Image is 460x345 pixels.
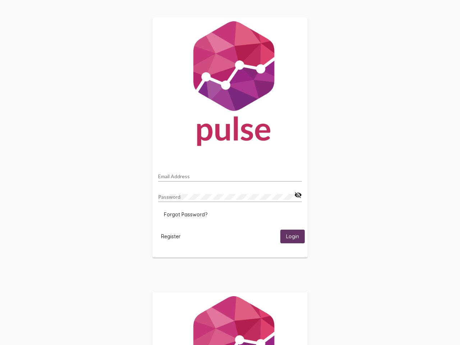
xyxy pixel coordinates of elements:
button: Login [280,230,305,243]
button: Register [155,230,186,243]
span: Login [286,234,299,240]
span: Register [161,233,180,240]
img: Pulse For Good Logo [152,17,308,153]
mat-icon: visibility_off [294,191,302,199]
button: Forgot Password? [158,208,213,221]
span: Forgot Password? [164,211,207,218]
